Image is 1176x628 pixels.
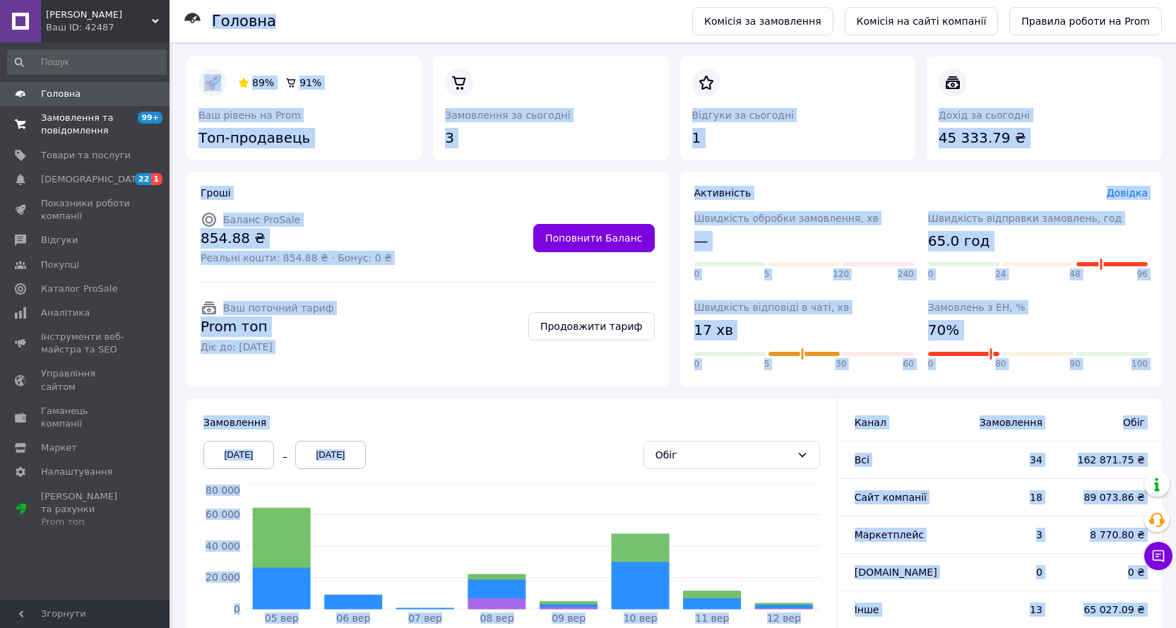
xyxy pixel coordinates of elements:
[1071,453,1145,467] span: 162 871.75 ₴
[995,268,1006,280] span: 24
[206,540,240,552] tspan: 40 000
[7,49,167,75] input: Пошук
[135,173,151,185] span: 22
[41,283,117,295] span: Каталог ProSale
[963,453,1043,467] span: 34
[480,612,514,624] tspan: 08 вер
[41,197,131,223] span: Показники роботи компанії
[855,567,937,578] span: [DOMAIN_NAME]
[295,441,366,469] div: [DATE]
[1071,528,1145,542] span: 8 770.80 ₴
[1071,565,1145,579] span: 0 ₴
[41,307,90,319] span: Аналітика
[41,367,131,393] span: Управління сайтом
[898,268,914,280] span: 240
[963,490,1043,504] span: 18
[1107,187,1148,199] a: Довідка
[201,251,392,265] span: Реальні кошти: 854.88 ₴ · Бонус: 0 ₴
[855,454,869,466] span: Всi
[41,490,131,529] span: [PERSON_NAME] та рахунки
[963,415,1043,429] span: Замовлення
[694,302,850,313] span: Швидкість відповіді в чаті, хв
[1009,7,1162,35] a: Правила роботи на Prom
[41,331,131,356] span: Інструменти веб-майстра та SEO
[41,405,131,430] span: Гаманець компанії
[963,528,1043,542] span: 3
[223,214,300,225] span: Баланс ProSale
[1071,415,1145,429] span: Обіг
[928,320,959,340] span: 70%
[833,268,849,280] span: 120
[203,441,274,469] div: [DATE]
[694,187,752,199] span: Активність
[41,173,145,186] span: [DEMOGRAPHIC_DATA]
[694,213,879,224] span: Швидкість обробки замовлення, хв
[223,302,334,314] span: Ваш поточний тариф
[764,358,770,370] span: 5
[151,173,162,185] span: 1
[41,442,77,454] span: Маркет
[928,268,934,280] span: 0
[855,417,886,428] span: Канал
[212,13,276,30] h1: Головна
[203,417,266,428] span: Замовлення
[1069,268,1080,280] span: 48
[1071,490,1145,504] span: 89 073.86 ₴
[201,187,231,199] span: Гроші
[855,529,924,540] span: Маркетплейс
[995,358,1006,370] span: 80
[41,149,131,162] span: Товари та послуги
[201,316,334,337] span: Prom топ
[533,224,655,252] a: Поповнити Баланс
[299,77,321,88] span: 91 %
[1144,542,1172,570] button: Чат з покупцем
[695,612,729,624] tspan: 11 вер
[1071,603,1145,617] span: 65 027.09 ₴
[928,231,990,251] span: 65.0 год
[855,604,879,615] span: Інше
[845,7,999,35] a: Комісія на сайті компанії
[694,231,708,251] span: —
[206,509,240,520] tspan: 60 000
[408,612,442,624] tspan: 07 вер
[206,485,240,496] tspan: 80 000
[836,358,846,370] span: 30
[46,8,152,21] span: ЕКО ТЕПЛИЦЯ
[928,358,934,370] span: 0
[694,268,700,280] span: 0
[336,612,370,624] tspan: 06 вер
[963,603,1043,617] span: 13
[1069,358,1080,370] span: 90
[903,358,913,370] span: 60
[201,340,334,354] span: Діє до: [DATE]
[655,447,791,463] div: Обіг
[206,571,240,583] tspan: 20 000
[41,112,131,137] span: Замовлення та повідомлення
[138,112,162,124] span: 99+
[234,603,240,615] tspan: 0
[694,358,700,370] span: 0
[41,88,81,100] span: Головна
[692,7,833,35] a: Комісія за замовлення
[928,213,1122,224] span: Швидкість відправки замовлень, год
[41,234,78,247] span: Відгуки
[1137,268,1148,280] span: 96
[265,612,299,624] tspan: 05 вер
[928,302,1026,313] span: Замовлень з ЕН, %
[855,492,927,503] span: Сайт компанії
[694,320,733,340] span: 17 хв
[528,312,655,340] a: Продовжити тариф
[764,268,770,280] span: 5
[552,612,586,624] tspan: 09 вер
[41,516,131,528] div: Prom топ
[1132,358,1148,370] span: 100
[767,612,801,624] tspan: 12 вер
[624,612,658,624] tspan: 10 вер
[41,466,113,478] span: Налаштування
[46,21,170,34] div: Ваш ID: 42487
[963,565,1043,579] span: 0
[201,228,392,249] span: 854.88 ₴
[41,259,79,271] span: Покупці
